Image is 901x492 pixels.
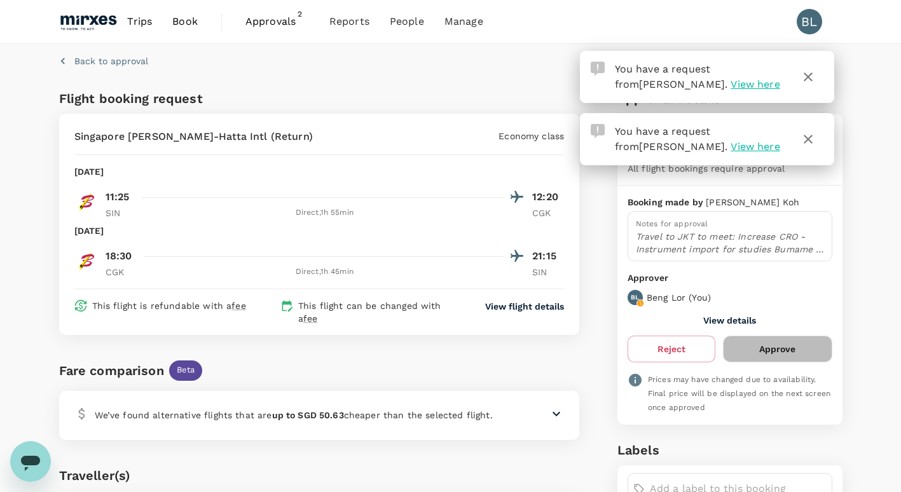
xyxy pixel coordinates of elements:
[631,293,639,302] p: BL
[106,189,130,205] p: 11:25
[628,196,706,208] p: Booking made by
[615,63,728,90] span: You have a request from .
[628,162,785,175] p: All flight bookings require approval
[106,207,137,219] p: SIN
[298,299,461,325] p: This flight can be changed with a
[74,189,100,215] img: ID
[639,78,725,90] span: [PERSON_NAME]
[169,364,203,376] span: Beta
[591,124,605,138] img: Approval Request
[797,9,822,34] div: BL
[390,14,424,29] span: People
[59,88,317,109] h6: Flight booking request
[617,440,843,460] h6: Labels
[59,360,164,381] div: Fare comparison
[294,8,306,20] span: 2
[10,441,51,482] iframe: Button to launch messaging window
[706,196,799,208] p: [PERSON_NAME] Koh
[499,130,564,142] p: Economy class
[639,140,725,153] span: [PERSON_NAME]
[59,8,118,36] img: Mirxes Holding Pte Ltd
[74,55,148,67] p: Back to approval
[648,375,830,412] span: Prices may have changed due to availability. Final price will be displayed on the next screen onc...
[532,207,564,219] p: CGK
[303,313,317,324] span: fee
[444,14,483,29] span: Manage
[59,55,148,67] button: Back to approval
[591,62,605,76] img: Approval Request
[272,410,344,420] b: up to SGD 50.63
[74,129,313,144] p: Singapore [PERSON_NAME]-Hatta Intl (Return)
[59,465,580,486] div: Traveller(s)
[74,249,100,274] img: ID
[636,230,824,256] p: Travel to JKT to meet: Increase CRO - Instrument import for studies Bumame - meet to discuss tran...
[74,165,104,178] p: [DATE]
[329,14,369,29] span: Reports
[723,336,832,362] button: Approve
[731,140,780,153] span: View here
[95,409,493,421] p: We’ve found alternative flights that are cheaper than the selected flight.
[703,315,756,325] button: View details
[106,266,137,278] p: CGK
[106,249,132,264] p: 18:30
[145,207,505,219] div: Direct , 1h 55min
[615,125,728,153] span: You have a request from .
[145,266,505,278] div: Direct , 1h 45min
[731,78,780,90] span: View here
[628,271,832,285] p: Approver
[647,291,711,304] p: Beng Lor ( You )
[231,301,245,311] span: fee
[636,219,708,228] span: Notes for approval
[245,14,309,29] span: Approvals
[628,336,715,362] button: Reject
[532,189,564,205] p: 12:20
[172,14,198,29] span: Book
[74,224,104,237] p: [DATE]
[92,299,246,312] p: This flight is refundable with a
[532,266,564,278] p: SIN
[485,300,564,313] button: View flight details
[127,14,152,29] span: Trips
[532,249,564,264] p: 21:15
